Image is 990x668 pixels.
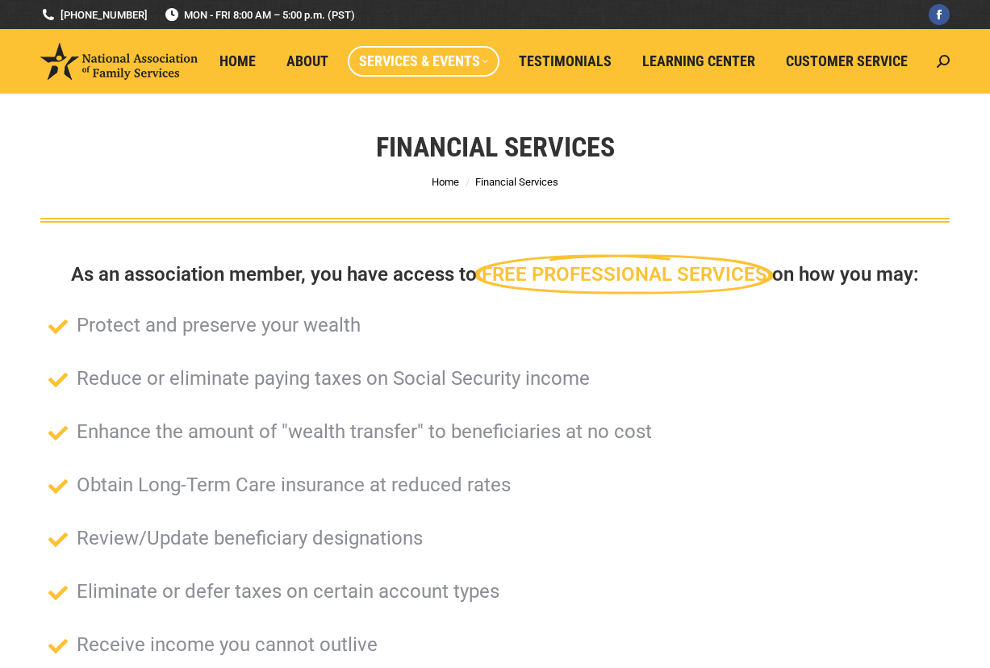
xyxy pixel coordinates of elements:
[71,263,477,286] span: As an association member, you have access to
[359,52,488,70] span: Services & Events
[164,7,355,23] span: MON - FRI 8:00 AM – 5:00 p.m. (PST)
[432,176,459,188] a: Home
[508,46,623,77] a: Testimonials
[519,52,612,70] span: Testimonials
[208,46,267,77] a: Home
[73,311,361,340] span: Protect and preserve your wealth
[475,176,558,188] span: Financial Services
[286,52,328,70] span: About
[275,46,340,77] a: About
[775,46,919,77] a: Customer Service
[73,364,590,393] span: Reduce or eliminate paying taxes on Social Security income
[376,129,615,165] h1: Financial Services
[73,577,499,606] span: Eliminate or defer taxes on certain account types
[40,7,148,23] a: [PHONE_NUMBER]
[772,263,919,286] span: on how you may:
[786,52,908,70] span: Customer Service
[40,43,198,80] img: National Association of Family Services
[642,52,755,70] span: Learning Center
[219,52,256,70] span: Home
[73,524,423,553] span: Review/Update beneficiary designations
[73,470,511,499] span: Obtain Long-Term Care insurance at reduced rates
[482,263,767,286] span: FREE PROFESSIONAL SERVICES
[73,417,652,446] span: Enhance the amount of "wealth transfer" to beneficiaries at no cost
[929,4,950,25] a: Facebook page opens in new window
[631,46,767,77] a: Learning Center
[73,630,378,659] span: Receive income you cannot outlive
